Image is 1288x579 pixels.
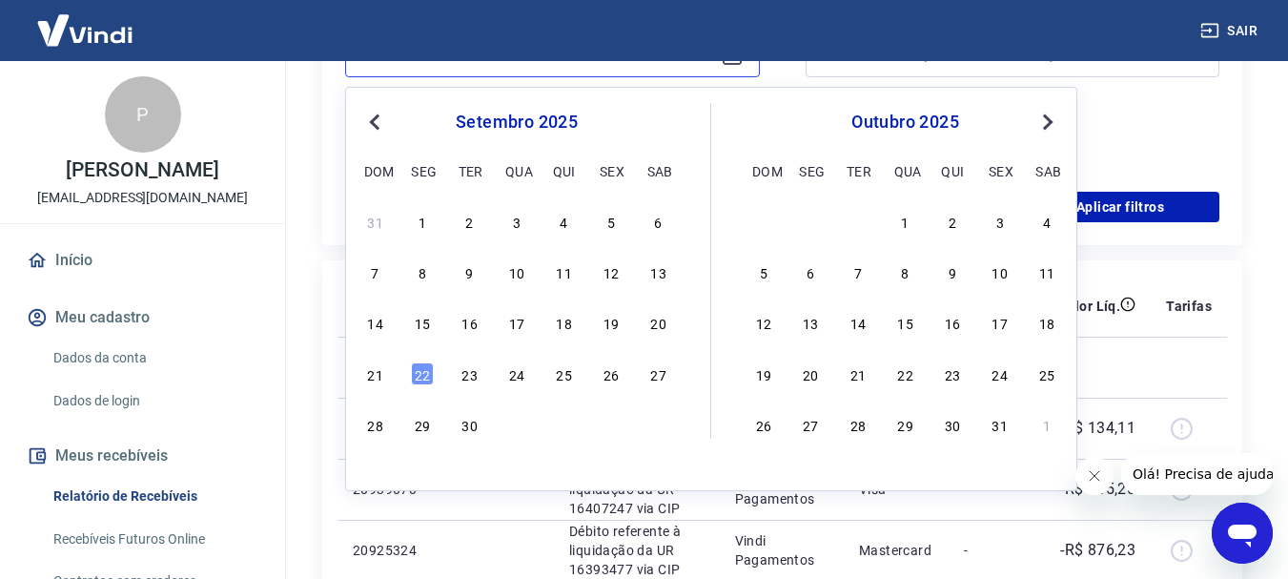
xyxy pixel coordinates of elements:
[411,159,434,182] div: seg
[553,159,576,182] div: qui
[553,413,576,436] div: Choose quinta-feira, 2 de outubro de 2025
[749,207,1061,438] div: month 2025-10
[1121,453,1273,495] iframe: Mensagem da empresa
[894,210,917,233] div: Choose quarta-feira, 1 de outubro de 2025
[553,260,576,283] div: Choose quinta-feira, 11 de setembro de 2025
[1021,192,1219,222] button: Aplicar filtros
[553,210,576,233] div: Choose quinta-feira, 4 de setembro de 2025
[1060,417,1135,440] p: -R$ 134,11
[894,413,917,436] div: Choose quarta-feira, 29 de outubro de 2025
[894,311,917,334] div: Choose quarta-feira, 15 de outubro de 2025
[105,76,181,153] div: P
[647,260,670,283] div: Choose sábado, 13 de setembro de 2025
[941,362,964,385] div: Choose quinta-feira, 23 de outubro de 2025
[459,311,481,334] div: Choose terça-feira, 16 de setembro de 2025
[363,111,386,134] button: Previous Month
[799,311,822,334] div: Choose segunda-feira, 13 de outubro de 2025
[752,159,775,182] div: dom
[1212,503,1273,564] iframe: Botão para abrir a janela de mensagens
[23,435,262,477] button: Meus recebíveis
[364,413,387,436] div: Choose domingo, 28 de setembro de 2025
[1035,159,1058,182] div: sab
[459,362,481,385] div: Choose terça-feira, 23 de setembro de 2025
[46,339,262,378] a: Dados da conta
[1035,362,1058,385] div: Choose sábado, 25 de outubro de 2025
[799,413,822,436] div: Choose segunda-feira, 27 de outubro de 2025
[361,111,672,134] div: setembro 2025
[799,159,822,182] div: seg
[11,13,160,29] span: Olá! Precisa de ajuda?
[799,362,822,385] div: Choose segunda-feira, 20 de outubro de 2025
[859,541,933,560] p: Mastercard
[459,260,481,283] div: Choose terça-feira, 9 de setembro de 2025
[600,159,623,182] div: sex
[941,210,964,233] div: Choose quinta-feira, 2 de outubro de 2025
[989,413,1012,436] div: Choose sexta-feira, 31 de outubro de 2025
[752,413,775,436] div: Choose domingo, 26 de outubro de 2025
[361,207,672,438] div: month 2025-09
[989,210,1012,233] div: Choose sexta-feira, 3 de outubro de 2025
[1058,297,1120,316] p: Valor Líq.
[46,520,262,559] a: Recebíveis Futuros Online
[23,297,262,339] button: Meu cadastro
[364,311,387,334] div: Choose domingo, 14 de setembro de 2025
[505,260,528,283] div: Choose quarta-feira, 10 de setembro de 2025
[941,159,964,182] div: qui
[1075,457,1114,495] iframe: Fechar mensagem
[989,260,1012,283] div: Choose sexta-feira, 10 de outubro de 2025
[1036,111,1059,134] button: Next Month
[459,159,481,182] div: ter
[1035,210,1058,233] div: Choose sábado, 4 de outubro de 2025
[600,260,623,283] div: Choose sexta-feira, 12 de setembro de 2025
[749,111,1061,134] div: outubro 2025
[37,188,248,208] p: [EMAIL_ADDRESS][DOMAIN_NAME]
[46,477,262,516] a: Relatório de Recebíveis
[600,362,623,385] div: Choose sexta-feira, 26 de setembro de 2025
[411,362,434,385] div: Choose segunda-feira, 22 de setembro de 2025
[735,531,829,569] p: Vindi Pagamentos
[23,1,147,59] img: Vindi
[505,159,528,182] div: qua
[1196,13,1265,49] button: Sair
[752,311,775,334] div: Choose domingo, 12 de outubro de 2025
[647,413,670,436] div: Choose sábado, 4 de outubro de 2025
[894,260,917,283] div: Choose quarta-feira, 8 de outubro de 2025
[23,239,262,281] a: Início
[989,159,1012,182] div: sex
[411,260,434,283] div: Choose segunda-feira, 8 de setembro de 2025
[459,210,481,233] div: Choose terça-feira, 2 de setembro de 2025
[799,210,822,233] div: Choose segunda-feira, 29 de setembro de 2025
[1166,297,1212,316] p: Tarifas
[964,541,1020,560] p: -
[411,413,434,436] div: Choose segunda-feira, 29 de setembro de 2025
[505,210,528,233] div: Choose quarta-feira, 3 de setembro de 2025
[505,362,528,385] div: Choose quarta-feira, 24 de setembro de 2025
[553,362,576,385] div: Choose quinta-feira, 25 de setembro de 2025
[752,260,775,283] div: Choose domingo, 5 de outubro de 2025
[46,382,262,421] a: Dados de login
[1035,260,1058,283] div: Choose sábado, 11 de outubro de 2025
[553,311,576,334] div: Choose quinta-feira, 18 de setembro de 2025
[847,260,869,283] div: Choose terça-feira, 7 de outubro de 2025
[353,541,436,560] p: 20925324
[941,413,964,436] div: Choose quinta-feira, 30 de outubro de 2025
[505,311,528,334] div: Choose quarta-feira, 17 de setembro de 2025
[847,210,869,233] div: Choose terça-feira, 30 de setembro de 2025
[989,311,1012,334] div: Choose sexta-feira, 17 de outubro de 2025
[847,362,869,385] div: Choose terça-feira, 21 de outubro de 2025
[647,159,670,182] div: sab
[941,311,964,334] div: Choose quinta-feira, 16 de outubro de 2025
[411,210,434,233] div: Choose segunda-feira, 1 de setembro de 2025
[600,413,623,436] div: Choose sexta-feira, 3 de outubro de 2025
[600,210,623,233] div: Choose sexta-feira, 5 de setembro de 2025
[647,362,670,385] div: Choose sábado, 27 de setembro de 2025
[894,159,917,182] div: qua
[600,311,623,334] div: Choose sexta-feira, 19 de setembro de 2025
[1060,539,1135,562] p: -R$ 876,23
[847,413,869,436] div: Choose terça-feira, 28 de outubro de 2025
[364,260,387,283] div: Choose domingo, 7 de setembro de 2025
[647,311,670,334] div: Choose sábado, 20 de setembro de 2025
[364,210,387,233] div: Choose domingo, 31 de agosto de 2025
[569,522,705,579] p: Débito referente à liquidação da UR 16393477 via CIP
[364,362,387,385] div: Choose domingo, 21 de setembro de 2025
